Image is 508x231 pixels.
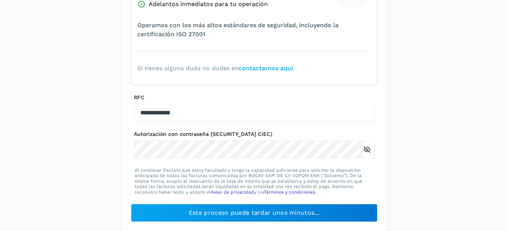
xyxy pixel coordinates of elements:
label: Autorización con contraseña [SECURITY_DATA] CIEC) [134,131,374,137]
span: Operamos con los más altos estándares de seguridad, incluyendo la certificación ISO 27001 [137,21,371,39]
button: Este proceso puede tardar unos minutos... [131,204,378,222]
a: Aviso de privacidad [211,189,254,195]
a: Términos y condiciones. [264,189,316,195]
label: RFC [134,94,374,101]
a: contactarnos aquí. [239,65,294,72]
p: Al continuar Declaro que estoy facultado y tengo la capacidad suficiente para solicitar la dispos... [135,168,374,195]
span: Este proceso puede tardar unos minutos... [189,209,319,217]
span: Si tienes alguna duda no dudes en [137,64,294,73]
